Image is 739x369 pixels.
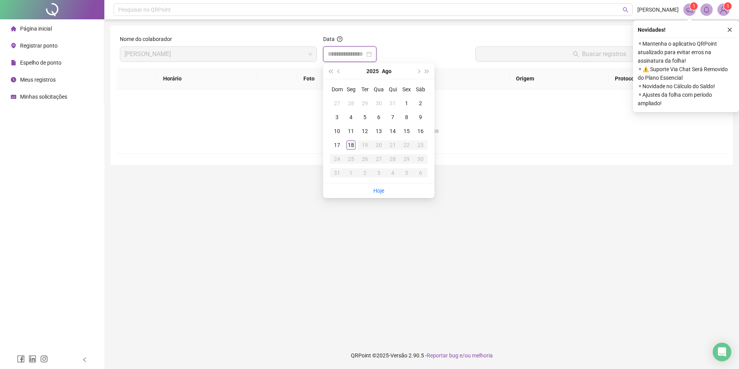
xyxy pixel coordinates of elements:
td: 2025-08-02 [414,96,427,110]
div: 4 [346,113,356,122]
span: bell [703,6,710,13]
div: 21 [388,140,397,150]
th: Protocolo [609,68,727,89]
td: 2025-09-04 [386,166,400,180]
span: instagram [40,355,48,363]
span: file [11,60,16,65]
span: Data [323,36,335,42]
span: home [11,26,16,31]
div: 30 [416,154,425,164]
span: Reportar bug e/ou melhoria [427,352,493,359]
td: 2025-07-30 [372,96,386,110]
div: 2 [360,168,369,178]
div: 6 [374,113,383,122]
span: left [82,357,87,362]
th: Foto [297,68,374,89]
th: Qua [372,82,386,96]
span: Registrar ponto [20,43,58,49]
td: 2025-08-17 [330,138,344,152]
span: [PERSON_NAME] [637,5,679,14]
button: next-year [414,63,422,79]
td: 2025-08-29 [400,152,414,166]
div: 27 [332,99,342,108]
div: 12 [360,126,369,136]
span: question-circle [337,36,342,42]
span: schedule [11,94,16,99]
div: 16 [416,126,425,136]
div: 10 [332,126,342,136]
div: Open Intercom Messenger [713,343,731,361]
div: 23 [416,140,425,150]
div: 14 [388,126,397,136]
td: 2025-08-22 [400,138,414,152]
td: 2025-08-31 [330,166,344,180]
td: 2025-09-06 [414,166,427,180]
td: 2025-08-01 [400,96,414,110]
span: search [623,7,628,13]
td: 2025-08-08 [400,110,414,124]
div: 11 [346,126,356,136]
div: 19 [360,140,369,150]
button: month panel [382,63,392,79]
td: 2025-08-12 [358,124,372,138]
div: 1 [346,168,356,178]
button: super-prev-year [326,63,335,79]
td: 2025-08-06 [372,110,386,124]
td: 2025-08-23 [414,138,427,152]
span: Página inicial [20,26,52,32]
span: close [727,27,732,32]
div: 9 [416,113,425,122]
div: 31 [332,168,342,178]
th: Localização [373,68,510,89]
div: 7 [388,113,397,122]
td: 2025-09-01 [344,166,358,180]
sup: 1 [690,2,698,10]
th: Sáb [414,82,427,96]
td: 2025-09-05 [400,166,414,180]
span: ⚬ Ajustes da folha com período ampliado! [638,91,734,108]
span: Novidades ! [638,26,666,34]
th: Qui [386,82,400,96]
span: 1 [693,3,695,9]
span: RYAN MATHEUS DE MAGALHÃES SANTOS [124,47,312,62]
td: 2025-08-09 [414,110,427,124]
span: clock-circle [11,77,16,82]
td: 2025-08-20 [372,138,386,152]
span: linkedin [29,355,36,363]
th: Sex [400,82,414,96]
td: 2025-08-25 [344,152,358,166]
div: 4 [388,168,397,178]
td: 2025-09-02 [358,166,372,180]
td: 2025-08-13 [372,124,386,138]
a: Hoje [373,188,384,194]
td: 2025-08-14 [386,124,400,138]
span: environment [11,43,16,48]
div: 15 [402,126,411,136]
td: 2025-08-15 [400,124,414,138]
td: 2025-08-10 [330,124,344,138]
td: 2025-08-03 [330,110,344,124]
span: 1 [727,3,729,9]
sup: Atualize o seu contato no menu Meus Dados [724,2,732,10]
th: Origem [510,68,609,89]
td: 2025-08-30 [414,152,427,166]
th: Seg [344,82,358,96]
td: 2025-08-19 [358,138,372,152]
span: notification [686,6,693,13]
img: 90190 [718,4,729,15]
td: 2025-07-28 [344,96,358,110]
div: 24 [332,154,342,164]
td: 2025-09-03 [372,166,386,180]
span: facebook [17,355,25,363]
div: 28 [346,99,356,108]
th: Horário [157,68,257,89]
div: 27 [374,154,383,164]
div: 3 [332,113,342,122]
button: year panel [366,63,379,79]
div: 6 [416,168,425,178]
td: 2025-08-24 [330,152,344,166]
td: 2025-08-11 [344,124,358,138]
span: Minhas solicitações [20,94,67,100]
div: 18 [346,140,356,150]
td: 2025-08-04 [344,110,358,124]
